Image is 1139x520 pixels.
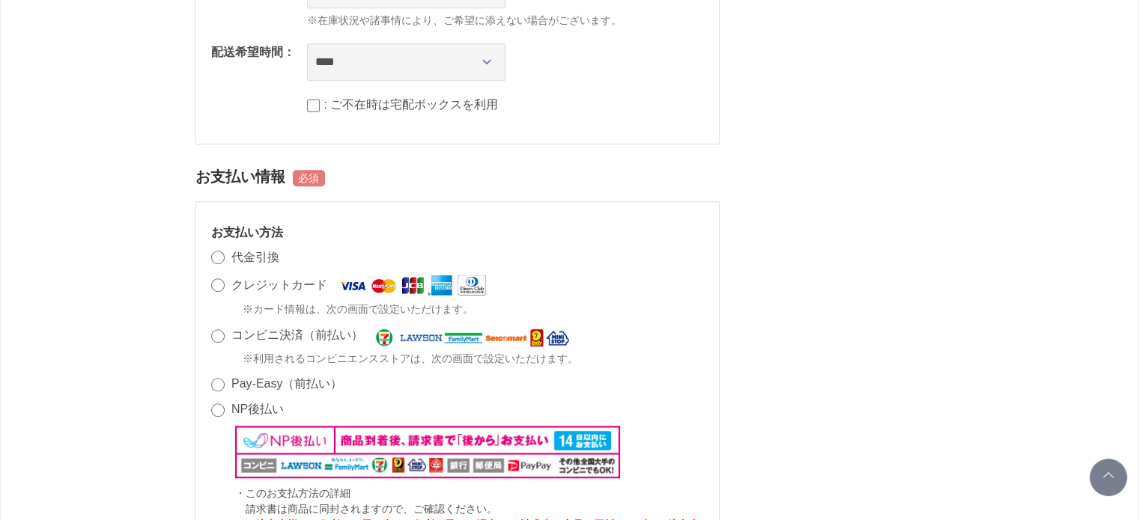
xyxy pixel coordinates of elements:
[195,159,720,195] h2: お支払い情報
[211,224,704,240] h3: お支払い方法
[211,43,295,61] dt: 配送希望時間：
[324,98,499,111] label: : ご不在時は宅配ボックスを利用
[243,302,473,317] span: ※カード情報は、次の画面で設定いただけます。
[231,251,279,263] label: 代金引換
[374,325,571,346] img: コンビニ決済（前払い）
[307,13,704,28] span: ※在庫状況や諸事情により、ご希望に添えない場合がございます。
[338,274,485,297] img: クレジットカード
[231,377,342,390] label: Pay-Easy（前払い）
[235,426,621,478] img: NP後払い
[231,278,327,291] label: クレジットカード
[246,501,704,517] p: 請求書は商品に同封されますので、ご確認ください。
[243,351,578,367] span: ※利用されるコンビニエンスストアは、次の画面で設定いただけます。
[231,403,284,415] label: NP後払い
[231,328,363,341] label: コンビニ決済（前払い）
